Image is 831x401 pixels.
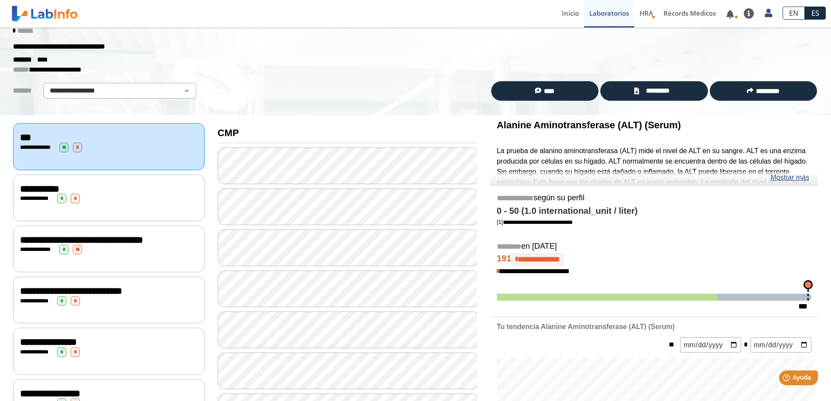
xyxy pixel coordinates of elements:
p: La prueba de alanino aminotransferasa (ALT) mide el nivel de ALT en su sangre. ALT es una enzima ... [497,146,811,219]
a: ES [805,7,826,20]
input: mm/dd/yyyy [750,337,811,353]
a: Mostrar más [770,172,809,183]
h5: según su perfil [497,193,811,203]
h5: en [DATE] [497,242,811,252]
span: HRA [639,9,653,17]
h4: 0 - 50 (1.0 international_unit / liter) [497,206,811,216]
a: EN [783,7,805,20]
h4: 191 [497,253,811,266]
iframe: Help widget launcher [753,367,821,391]
b: Alanine Aminotransferase (ALT) (Serum) [497,120,681,130]
a: [1] [497,219,573,225]
b: CMP [218,127,239,138]
b: Tu tendencia Alanine Aminotransferase (ALT) (Serum) [497,323,675,330]
input: mm/dd/yyyy [680,337,741,353]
